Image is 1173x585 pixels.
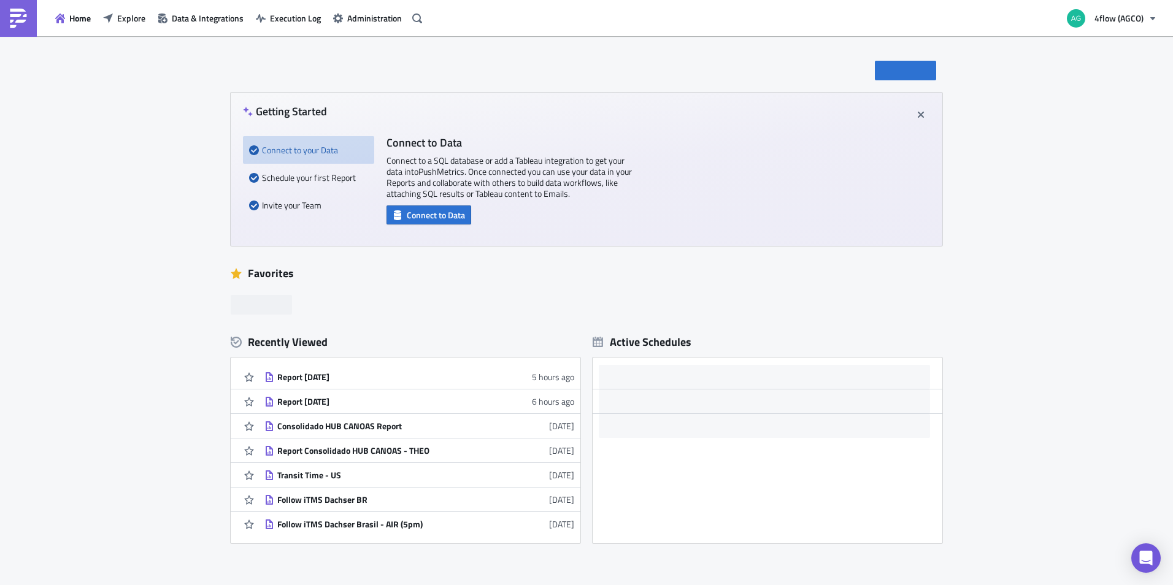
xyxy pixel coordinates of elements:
img: PushMetrics [9,9,28,28]
time: 2025-08-07T19:54:36Z [549,493,574,506]
button: Connect to Data [387,205,471,224]
button: Execution Log [250,9,327,28]
a: Report [DATE]6 hours ago [264,389,574,413]
a: Follow iTMS Dachser BR[DATE] [264,487,574,511]
button: Home [49,9,97,28]
div: Consolidado HUB CANOAS Report [277,421,492,432]
div: Invite your Team [249,191,368,219]
time: 2025-08-13T14:49:17Z [532,370,574,383]
a: Follow iTMS Dachser Brasil - AIR (5pm)[DATE] [264,512,574,536]
div: Recently Viewed [231,333,580,351]
div: Connect to your Data [249,136,368,164]
time: 2025-08-08T18:38:44Z [549,468,574,481]
button: Explore [97,9,152,28]
button: Data & Integrations [152,9,250,28]
a: Report Consolidado HUB CANOAS - THEO[DATE] [264,438,574,462]
div: Active Schedules [593,335,691,349]
div: Schedule your first Report [249,164,368,191]
h4: Connect to Data [387,136,632,149]
span: Connect to Data [407,208,465,221]
div: Report [DATE] [277,372,492,383]
span: Explore [117,12,145,25]
time: 2025-08-07T19:53:47Z [549,518,574,530]
span: Administration [347,12,402,25]
h4: Getting Started [243,105,327,118]
div: Follow iTMS Dachser Brasil - AIR (5pm) [277,519,492,530]
p: Connect to a SQL database or add a Tableau integration to get your data into PushMetrics . Once c... [387,155,632,199]
span: Data & Integrations [172,12,244,25]
a: Consolidado HUB CANOAS Report[DATE] [264,414,574,438]
div: Report Consolidado HUB CANOAS - THEO [277,445,492,456]
time: 2025-08-12T17:58:36Z [549,419,574,432]
div: Follow iTMS Dachser BR [277,494,492,505]
span: 4flow (AGCO) [1094,12,1144,25]
time: 2025-08-13T13:54:35Z [532,395,574,408]
time: 2025-08-12T11:31:37Z [549,444,574,457]
button: 4flow (AGCO) [1060,5,1164,32]
div: Transit Time - US [277,470,492,481]
span: Execution Log [270,12,321,25]
a: Connect to Data [387,207,471,220]
span: Home [69,12,91,25]
a: Transit Time - US[DATE] [264,463,574,487]
img: Avatar [1066,8,1086,29]
div: Favorites [231,264,942,283]
button: Administration [327,9,408,28]
a: Report [DATE]5 hours ago [264,365,574,389]
div: Open Intercom Messenger [1131,543,1161,573]
div: Report [DATE] [277,396,492,407]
